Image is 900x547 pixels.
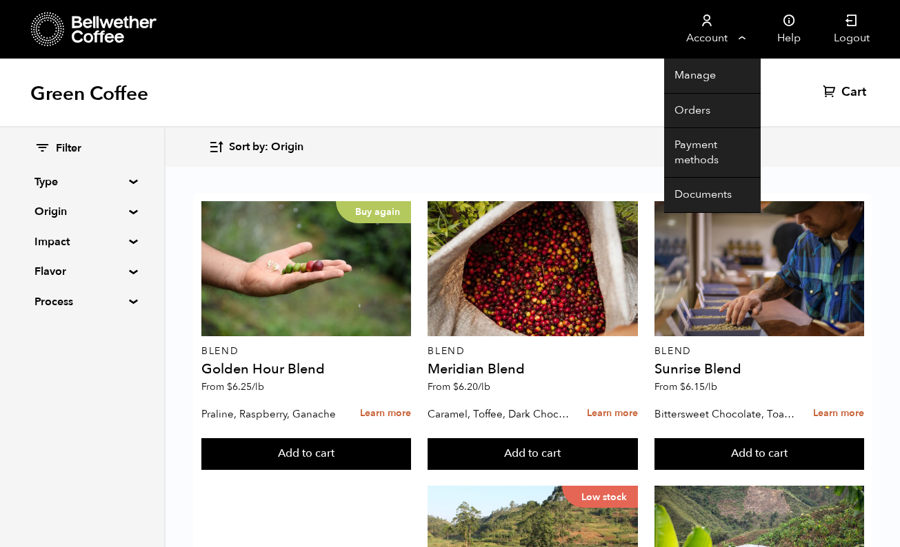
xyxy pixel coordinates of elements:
a: Buy again [201,201,411,336]
span: From [654,380,717,393]
a: Learn more [360,399,411,429]
a: Orders [664,94,761,129]
a: Cart [823,84,870,101]
bdi: 6.25 [227,380,264,393]
a: Payment methods [664,128,761,178]
span: $ [680,380,686,393]
h1: Green Coffee [30,81,148,106]
bdi: 6.15 [680,380,717,393]
span: Cart [841,84,866,101]
summary: Impact [34,234,130,250]
p: Buy again [336,201,411,223]
summary: Origin [34,203,130,220]
p: Bittersweet Chocolate, Toasted Marshmallow, Candied Orange, Praline [654,404,797,424]
span: $ [453,380,459,393]
p: Praline, Raspberry, Ganache [201,404,344,424]
button: Add to cart [201,438,411,470]
a: Learn more [813,399,864,429]
summary: Flavor [34,263,130,280]
h4: Sunrise Blend [654,362,864,376]
span: Filter [56,141,81,156]
summary: Type [34,174,130,190]
span: /lb [252,380,264,393]
bdi: 6.20 [453,380,490,393]
button: Sort by: Origin [208,131,303,163]
button: Add to cart [654,438,864,470]
p: Blend [428,347,637,356]
span: /lb [705,380,717,393]
p: Blend [654,347,864,356]
a: Learn more [587,399,638,429]
h4: Meridian Blend [428,362,637,376]
span: From [428,380,490,393]
span: Sort by: Origin [229,140,303,155]
p: Blend [201,347,411,356]
summary: Process [34,293,130,310]
p: Caramel, Toffee, Dark Chocolate [428,404,570,424]
span: $ [227,380,232,393]
button: Add to cart [428,438,637,470]
span: /lb [478,380,490,393]
h4: Golden Hour Blend [201,362,411,376]
span: From [201,380,264,393]
p: Low stock [562,486,638,508]
a: Manage [664,59,761,94]
a: Documents [664,178,761,213]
